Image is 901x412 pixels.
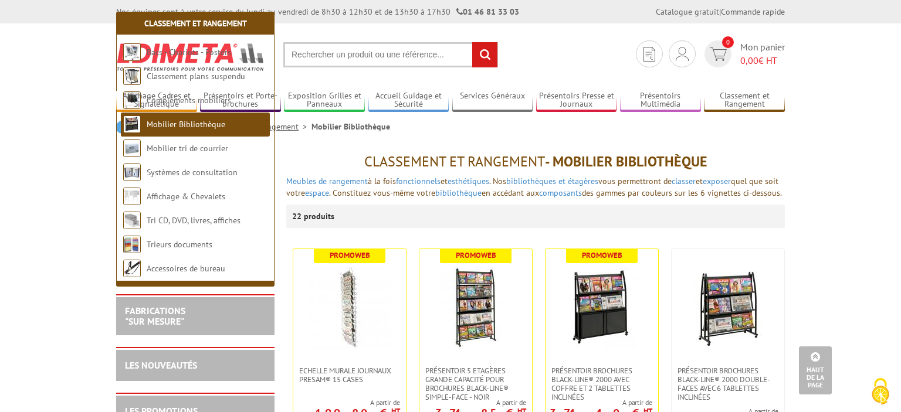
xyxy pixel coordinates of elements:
a: Tri CD, DVD, livres, affiches [147,215,241,226]
a: exposer [703,176,731,186]
span: vous permettront de et quel que soit votre . Constituez vous-même votre [286,176,778,198]
span: A partir de [546,398,652,407]
b: Promoweb [456,250,496,260]
a: Présentoir brochures Black-Line® 2000 avec coffre et 2 tablettes inclinées [546,366,658,401]
a: Bacs - Chariots - Posters [147,47,231,57]
input: rechercher [472,42,497,67]
span: Mon panier [740,40,785,67]
img: Présentoir brochures Black-Line® 2000 avec coffre et 2 tablettes inclinées [567,267,637,349]
input: Rechercher un produit ou une référence... [283,42,498,67]
span: Echelle murale journaux Presam® 15 cases [299,366,400,384]
span: Présentoir brochures Black-Line® 2000 double-faces avec 6 tablettes inclinées [678,366,778,401]
a: devis rapide 0 Mon panier 0,00€ HT [702,40,785,67]
a: Affichage & Chevalets [147,191,225,202]
a: esthétiques [448,176,489,186]
a: Classement et Rangement [144,18,247,29]
a: Accueil Guidage et Sécurité [368,91,449,110]
img: Affichage & Chevalets [123,188,141,205]
p: 22 produits [292,205,336,228]
img: Mobilier Bibliothèque [123,115,141,133]
img: Tri CD, DVD, livres, affiches [123,212,141,229]
span: 0 [722,36,734,48]
span: en accédant aux des gammes par couleurs sur les 6 vignettes ci-dessous. [482,188,782,198]
span: Présentoir brochures Black-Line® 2000 avec coffre et 2 tablettes inclinées [551,366,652,401]
a: Présentoir brochures Black-Line® 2000 double-faces avec 6 tablettes inclinées [672,366,784,401]
img: Cookies (fenêtre modale) [866,377,895,406]
span: € HT [740,54,785,67]
span: à la fois et . Nos [368,176,506,186]
a: Haut de la page [799,346,832,394]
img: Systèmes de consultation [123,164,141,181]
a: Présentoirs Presse et Journaux [536,91,617,110]
a: bibliothèque [435,188,482,198]
img: Mobilier tri de courrier [123,139,141,157]
div: | [656,6,785,18]
img: Trieurs documents [123,236,141,253]
a: Affichage Cadres et Signalétique [116,91,197,110]
a: Classement plans suspendu [147,71,245,81]
a: espace [305,188,329,198]
strong: 01 46 81 33 03 [456,6,519,17]
a: Classement et Rangement [704,91,785,110]
img: Bacs - Chariots - Posters [123,43,141,61]
img: Classement plans suspendu [123,67,141,85]
b: Promoweb [582,250,622,260]
a: fonctionnels [396,176,441,186]
a: Services Généraux [452,91,533,110]
button: Cookies (fenêtre modale) [860,372,901,412]
a: Commande rapide [721,6,785,17]
img: Présentoir brochures Black-Line® 2000 double-faces avec 6 tablettes inclinées [687,267,769,349]
img: devis rapide [710,47,727,61]
span: Classement et Rangement [364,152,545,171]
a: Présentoir 5 Etagères grande capacité pour brochures Black-Line® simple-face - Noir [419,366,532,401]
a: Systèmes de consultation [147,167,238,178]
a: bibliothèques et étagères [506,176,598,186]
img: Echelle murale journaux Presam® 15 cases [309,267,391,349]
a: Mobilier tri de courrier [147,143,228,154]
span: Présentoir 5 Etagères grande capacité pour brochures Black-Line® simple-face - Noir [425,366,526,401]
a: Accessoires de bureau [147,263,225,274]
span: A partir de [419,398,526,407]
div: Nos équipes sont à votre service du lundi au vendredi de 8h30 à 12h30 et de 13h30 à 17h30 [116,6,519,18]
img: devis rapide [676,47,689,61]
h1: - Mobilier Bibliothèque [286,154,785,169]
b: Promoweb [330,250,370,260]
a: LES NOUVEAUTÉS [125,359,197,371]
a: Trieurs documents [147,239,212,250]
a: Exposition Grilles et Panneaux [284,91,365,110]
a: Echelle murale journaux Presam® 15 cases [293,366,406,384]
a: Catalogue gratuit [656,6,719,17]
img: Présentoir 5 Etagères grande capacité pour brochures Black-Line® simple-face - Noir [435,267,517,349]
li: Mobilier Bibliothèque [311,121,390,132]
a: composants [539,188,582,198]
a: classer [672,176,696,186]
span: 0,00 [740,55,758,66]
a: Présentoirs Multimédia [620,91,701,110]
a: Mobilier Bibliothèque [147,119,225,130]
a: FABRICATIONS"Sur Mesure" [125,305,185,327]
span: A partir de [293,398,400,407]
a: Présentoirs et Porte-brochures [200,91,281,110]
img: devis rapide [643,47,655,62]
img: Accessoires de bureau [123,260,141,277]
a: Meubles de rangement [286,176,368,186]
